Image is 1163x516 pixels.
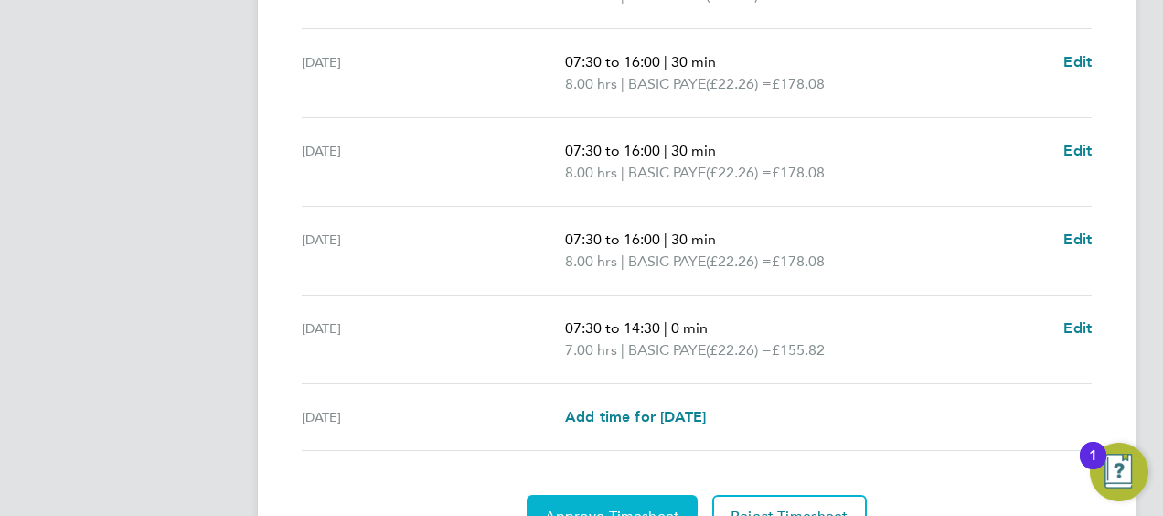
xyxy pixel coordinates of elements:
[1063,319,1092,337] span: Edit
[565,408,706,425] span: Add time for [DATE]
[671,231,716,248] span: 30 min
[621,164,624,181] span: |
[565,319,660,337] span: 07:30 to 14:30
[628,339,706,361] span: BASIC PAYE
[1063,51,1092,73] a: Edit
[1063,140,1092,162] a: Edit
[1063,317,1092,339] a: Edit
[1090,443,1148,501] button: Open Resource Center, 1 new notification
[1063,231,1092,248] span: Edit
[772,253,825,270] span: £178.08
[664,142,667,159] span: |
[1063,229,1092,251] a: Edit
[772,341,825,359] span: £155.82
[706,253,772,270] span: (£22.26) =
[664,53,667,70] span: |
[565,253,617,270] span: 8.00 hrs
[706,341,772,359] span: (£22.26) =
[302,51,565,95] div: [DATE]
[565,164,617,181] span: 8.00 hrs
[772,164,825,181] span: £178.08
[565,75,617,92] span: 8.00 hrs
[621,341,624,359] span: |
[565,231,660,248] span: 07:30 to 16:00
[628,162,706,184] span: BASIC PAYE
[565,406,706,428] a: Add time for [DATE]
[671,319,708,337] span: 0 min
[565,53,660,70] span: 07:30 to 16:00
[302,140,565,184] div: [DATE]
[772,75,825,92] span: £178.08
[706,75,772,92] span: (£22.26) =
[565,341,617,359] span: 7.00 hrs
[628,251,706,273] span: BASIC PAYE
[1063,142,1092,159] span: Edit
[302,229,565,273] div: [DATE]
[706,164,772,181] span: (£22.26) =
[664,319,667,337] span: |
[671,142,716,159] span: 30 min
[565,142,660,159] span: 07:30 to 16:00
[664,231,667,248] span: |
[671,53,716,70] span: 30 min
[302,406,565,428] div: [DATE]
[302,317,565,361] div: [DATE]
[621,253,624,270] span: |
[621,75,624,92] span: |
[1089,456,1097,479] div: 1
[1063,53,1092,70] span: Edit
[628,73,706,95] span: BASIC PAYE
